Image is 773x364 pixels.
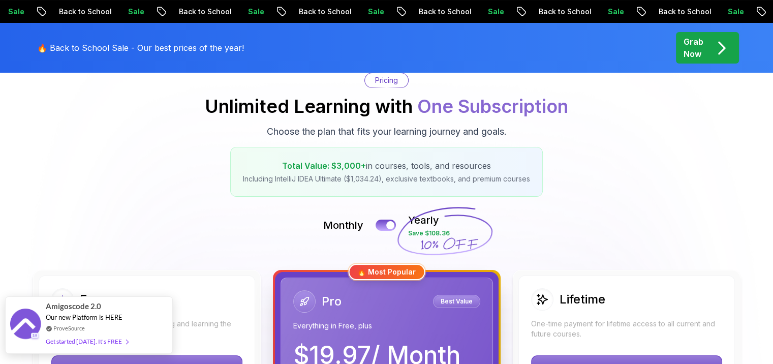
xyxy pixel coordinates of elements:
p: Monthly [323,218,363,232]
h2: Unlimited Learning with [205,96,568,116]
p: Back to School [39,7,108,17]
p: Grab Now [684,36,703,60]
p: Sale [228,7,261,17]
p: Sale [708,7,740,17]
h2: Free [80,291,106,308]
span: Our new Platform is HERE [46,313,122,321]
img: provesource social proof notification image [10,309,41,342]
p: Choose the plan that fits your learning journey and goals. [267,125,507,139]
p: in courses, tools, and resources [243,160,530,172]
a: ProveSource [53,324,85,332]
p: Sale [348,7,381,17]
p: Including IntelliJ IDEA Ultimate ($1,034.24), exclusive textbooks, and premium courses [243,174,530,184]
p: Back to School [399,7,468,17]
span: One Subscription [417,95,568,117]
h2: Lifetime [560,291,605,308]
span: Amigoscode 2.0 [46,300,101,312]
p: Back to School [159,7,228,17]
p: Everything in Free, plus [293,321,480,331]
div: Get started [DATE]. It's FREE [46,336,128,347]
p: Sale [588,7,621,17]
p: Sale [468,7,501,17]
p: Pricing [375,75,398,85]
p: Back to School [279,7,348,17]
p: One-time payment for lifetime access to all current and future courses. [531,319,722,339]
p: 🔥 Back to School Sale - Our best prices of the year! [37,42,244,54]
p: Back to School [639,7,708,17]
span: Total Value: $3,000+ [282,161,366,171]
h2: Pro [322,293,342,310]
p: Sale [108,7,141,17]
p: Best Value [435,296,479,307]
p: Back to School [519,7,588,17]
